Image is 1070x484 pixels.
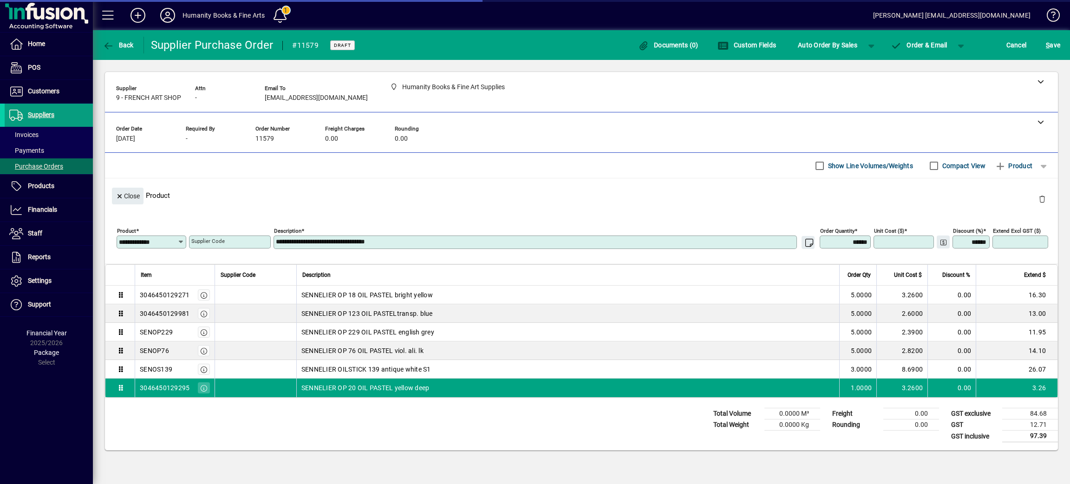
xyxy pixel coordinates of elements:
[764,419,820,431] td: 0.0000 Kg
[638,41,698,49] span: Documents (0)
[93,37,144,53] app-page-header-button: Back
[848,270,871,280] span: Order Qty
[820,228,855,234] mat-label: Order Quantity
[116,94,181,102] span: 9 - FRENCH ART SHOP
[334,42,351,48] span: Draft
[255,135,274,143] span: 11579
[28,229,42,237] span: Staff
[976,341,1057,360] td: 14.10
[873,8,1031,23] div: [PERSON_NAME] [EMAIL_ADDRESS][DOMAIN_NAME]
[140,309,189,318] div: 3046450129981
[116,135,135,143] span: [DATE]
[183,8,265,23] div: Humanity Books & Fine Arts
[1004,37,1029,53] button: Cancel
[839,286,876,304] td: 5.0000
[100,37,136,53] button: Back
[1002,419,1058,431] td: 12.71
[839,341,876,360] td: 5.0000
[715,37,778,53] button: Custom Fields
[798,38,857,52] span: Auto Order By Sales
[876,304,927,323] td: 2.6000
[5,222,93,245] a: Staff
[301,309,433,318] span: SENNELIER OP 123 OIL PASTELtransp. blue
[325,135,338,143] span: 0.00
[839,360,876,379] td: 3.0000
[191,238,225,244] mat-label: Supplier Code
[976,323,1057,341] td: 11.95
[764,408,820,419] td: 0.0000 M³
[927,341,976,360] td: 0.00
[28,206,57,213] span: Financials
[1002,431,1058,442] td: 97.39
[826,161,913,170] label: Show Line Volumes/Weights
[26,329,67,337] span: Financial Year
[927,379,976,397] td: 0.00
[112,188,144,204] button: Close
[28,277,52,284] span: Settings
[1006,38,1027,52] span: Cancel
[876,323,927,341] td: 2.3900
[1046,41,1050,49] span: S
[5,158,93,174] a: Purchase Orders
[1040,2,1058,32] a: Knowledge Base
[1024,270,1046,280] span: Extend $
[117,228,136,234] mat-label: Product
[1031,188,1053,210] button: Delete
[301,327,434,337] span: SENNELIER OP 229 OIL PASTEL english grey
[894,270,922,280] span: Unit Cost $
[395,135,408,143] span: 0.00
[839,304,876,323] td: 5.0000
[28,87,59,95] span: Customers
[123,7,153,24] button: Add
[976,304,1057,323] td: 13.00
[5,198,93,222] a: Financials
[103,41,134,49] span: Back
[886,37,952,53] button: Order & Email
[828,419,883,431] td: Rounding
[301,365,431,374] span: SENNELIER OILSTICK 139 antique white S1
[946,419,1002,431] td: GST
[140,327,173,337] div: SENOP229
[874,228,904,234] mat-label: Unit Cost ($)
[186,135,188,143] span: -
[301,346,424,355] span: SENNELIER OP 76 OIL PASTEL viol. ali. lk
[28,40,45,47] span: Home
[105,178,1058,212] div: Product
[301,383,430,392] span: SENNELIER OP 20 OIL PASTEL yellow deep
[151,38,274,52] div: Supplier Purchase Order
[793,37,862,53] button: Auto Order By Sales
[927,323,976,341] td: 0.00
[946,431,1002,442] td: GST inclusive
[195,94,197,102] span: -
[28,111,54,118] span: Suppliers
[636,37,701,53] button: Documents (0)
[5,56,93,79] a: POS
[927,304,976,323] td: 0.00
[1031,195,1053,203] app-page-header-button: Delete
[709,419,764,431] td: Total Weight
[153,7,183,24] button: Profile
[937,235,950,249] button: Change Price Levels
[274,228,301,234] mat-label: Description
[28,253,51,261] span: Reports
[5,33,93,56] a: Home
[265,94,368,102] span: [EMAIL_ADDRESS][DOMAIN_NAME]
[1046,38,1060,52] span: ave
[302,270,331,280] span: Description
[995,158,1032,173] span: Product
[140,290,189,300] div: 3046450129271
[1002,408,1058,419] td: 84.68
[5,175,93,198] a: Products
[34,349,59,356] span: Package
[876,360,927,379] td: 8.6900
[28,64,40,71] span: POS
[709,408,764,419] td: Total Volume
[876,379,927,397] td: 3.2600
[1044,37,1063,53] button: Save
[110,191,146,200] app-page-header-button: Close
[839,323,876,341] td: 5.0000
[140,383,189,392] div: 3046450129295
[116,189,140,204] span: Close
[9,131,39,138] span: Invoices
[976,286,1057,304] td: 16.30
